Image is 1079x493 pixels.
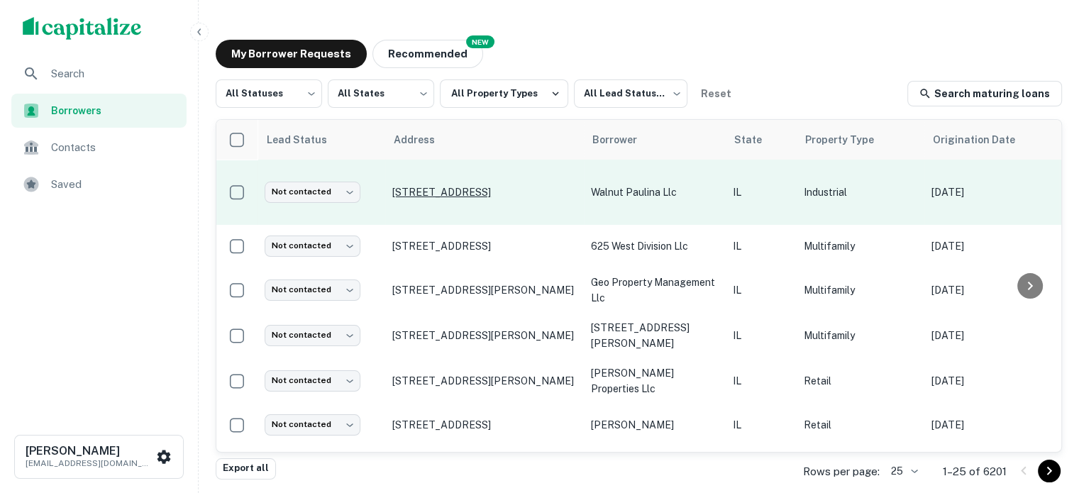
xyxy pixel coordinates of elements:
p: IL [733,282,790,298]
p: [DATE] [931,282,1052,298]
span: Origination Date [933,131,1034,148]
p: [EMAIL_ADDRESS][DOMAIN_NAME] [26,457,153,470]
span: Borrower [592,131,655,148]
iframe: Chat Widget [1008,380,1079,448]
p: Multifamily [804,282,917,298]
th: Lead Status [258,120,385,160]
p: [DATE] [931,184,1052,200]
button: Go to next page [1038,460,1061,482]
div: Not contacted [265,414,360,435]
th: State [726,120,797,160]
span: Borrowers [51,103,178,118]
p: [STREET_ADDRESS][PERSON_NAME] [591,320,719,351]
div: Not contacted [265,182,360,202]
div: Not contacted [265,325,360,345]
p: [STREET_ADDRESS][PERSON_NAME] [392,375,577,387]
p: Retail [804,373,917,389]
p: Multifamily [804,238,917,254]
p: [STREET_ADDRESS][PERSON_NAME] [392,284,577,297]
a: Search maturing loans [907,81,1062,106]
div: Not contacted [265,370,360,391]
p: 1–25 of 6201 [943,463,1007,480]
p: 625 west division llc [591,238,719,254]
button: [PERSON_NAME][EMAIL_ADDRESS][DOMAIN_NAME] [14,435,184,479]
p: [DATE] [931,238,1052,254]
th: Origination Date [924,120,1059,160]
img: capitalize-logo.png [23,17,142,40]
h6: [PERSON_NAME] [26,445,153,457]
p: Multifamily [804,328,917,343]
p: [STREET_ADDRESS] [392,186,577,199]
div: All Statuses [216,75,322,112]
span: Contacts [51,139,178,156]
span: State [734,131,780,148]
p: [PERSON_NAME] properties llc [591,365,719,397]
button: My Borrower Requests [216,40,367,68]
p: IL [733,238,790,254]
button: Recommended [372,40,483,68]
p: IL [733,328,790,343]
p: Rows per page: [803,463,880,480]
p: [DATE] [931,417,1052,433]
div: All States [328,75,434,112]
span: Saved [51,176,178,193]
th: Address [385,120,584,160]
div: Not contacted [265,279,360,300]
th: Property Type [797,120,924,160]
div: NEW [466,35,494,48]
p: Retail [804,417,917,433]
div: Not contacted [265,236,360,256]
p: geo property management llc [591,275,719,306]
span: Search [51,65,178,82]
span: Address [394,131,453,148]
p: [DATE] [931,373,1052,389]
p: [STREET_ADDRESS] [392,240,577,253]
p: Industrial [804,184,917,200]
a: Borrowers [11,94,187,128]
div: 25 [885,461,920,482]
span: Lead Status [266,131,345,148]
p: IL [733,373,790,389]
a: Contacts [11,131,187,165]
div: All Lead Statuses [574,75,687,112]
a: Search [11,57,187,91]
button: All Property Types [440,79,568,108]
p: [DATE] [931,328,1052,343]
a: Saved [11,167,187,201]
p: [STREET_ADDRESS][PERSON_NAME] [392,329,577,342]
p: [STREET_ADDRESS] [392,419,577,431]
th: Borrower [584,120,726,160]
p: [PERSON_NAME] [591,417,719,433]
button: Reset [693,79,738,108]
p: IL [733,184,790,200]
button: Export all [216,458,276,480]
p: walnut paulina llc [591,184,719,200]
p: IL [733,417,790,433]
span: Property Type [805,131,892,148]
